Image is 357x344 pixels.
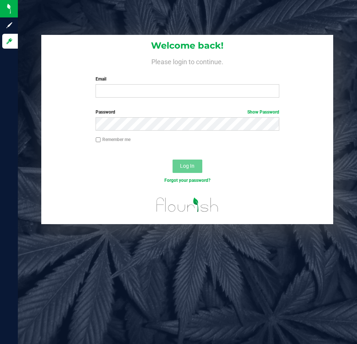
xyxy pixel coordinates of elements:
[6,37,13,45] inline-svg: Log in
[41,56,333,65] h4: Please login to continue.
[6,22,13,29] inline-svg: Sign up
[41,41,333,50] h1: Welcome back!
[96,136,131,143] label: Remember me
[96,137,101,142] input: Remember me
[96,109,115,115] span: Password
[180,163,194,169] span: Log In
[96,76,279,82] label: Email
[164,178,210,183] a: Forgot your password?
[173,160,202,173] button: Log In
[247,109,279,115] a: Show Password
[151,191,224,218] img: flourish_logo.svg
